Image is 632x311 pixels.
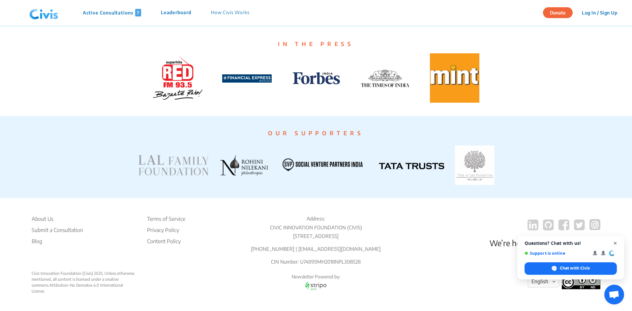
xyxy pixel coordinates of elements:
[222,74,272,83] img: Financial-Express-Logo
[239,245,393,253] p: [PHONE_NUMBER] | [EMAIL_ADDRESS][DOMAIN_NAME]
[32,237,83,245] a: Blog
[525,241,617,246] span: Questions? Chat with us!
[239,232,393,240] p: [STREET_ADDRESS]
[604,285,624,304] div: Open chat
[147,237,185,245] li: Content Policy
[222,74,272,82] a: Financial-Express-Logo
[153,57,202,100] img: Red FM logo
[239,224,393,231] p: CIVIC INNOVATION FOUNDATION (CIVIS)
[32,271,135,294] div: Civic Innovation Foundation (Civis) 2025. Unless otherwise mentioned, all content is licensed und...
[135,9,141,16] span: 7
[239,273,393,280] p: Newsletter Powered by:
[220,155,268,176] img: ROHINI NILEKANI PHILANTHROPIES
[611,239,619,247] span: Close chat
[361,68,410,89] img: TOI logo
[490,237,600,249] p: We’re here to help.
[578,8,621,18] button: Log In / Sign Up
[543,7,573,18] button: Donate
[560,265,590,271] span: Chat with Civis
[525,262,617,275] div: Chat with Civis
[211,9,250,16] p: How Civis Works
[147,226,185,234] li: Privacy Policy
[27,3,61,23] img: navlogo.png
[32,226,83,234] li: Submit a Consultation
[279,155,368,176] img: SVP INDIA
[543,9,578,15] a: Donate
[161,9,191,16] p: Leaderboard
[239,215,393,222] p: Address:
[302,280,330,292] img: stripo email logo
[83,9,141,16] p: Active Consultations
[147,215,185,223] li: Terms of Service
[291,70,341,86] img: Forbes logo
[525,251,588,256] span: Support is online
[32,215,83,223] li: About Us
[379,163,444,169] img: TATA TRUSTS
[138,155,209,176] img: LAL FAMILY FOUNDATION
[455,145,495,185] img: TATA TRUSTS
[239,258,393,266] p: CIN Number: U74999MH2018NPL308528
[430,53,479,103] img: Mint logo
[562,275,600,289] img: footer logo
